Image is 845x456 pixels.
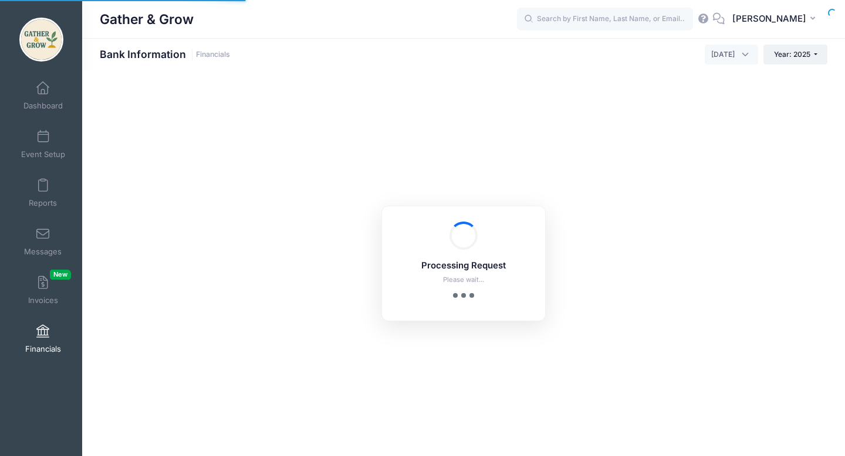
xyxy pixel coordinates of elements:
[196,50,230,59] a: Financials
[25,344,61,354] span: Financials
[517,8,693,31] input: Search by First Name, Last Name, or Email...
[774,50,810,59] span: Year: 2025
[711,49,735,60] span: September 2025
[28,295,58,305] span: Invoices
[15,270,71,311] a: InvoicesNew
[725,6,827,33] button: [PERSON_NAME]
[15,75,71,116] a: Dashboard
[23,101,63,111] span: Dashboard
[397,275,530,285] p: Please wait...
[15,124,71,165] a: Event Setup
[29,198,57,208] span: Reports
[100,48,230,60] h1: Bank Information
[763,45,827,64] button: Year: 2025
[397,261,530,271] h5: Processing Request
[15,318,71,359] a: Financials
[15,221,71,262] a: Messages
[732,12,806,25] span: [PERSON_NAME]
[24,247,62,257] span: Messages
[705,45,758,64] span: September 2025
[100,6,194,33] h1: Gather & Grow
[21,149,65,159] span: Event Setup
[50,270,71,280] span: New
[19,18,63,62] img: Gather & Grow
[15,172,71,213] a: Reports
